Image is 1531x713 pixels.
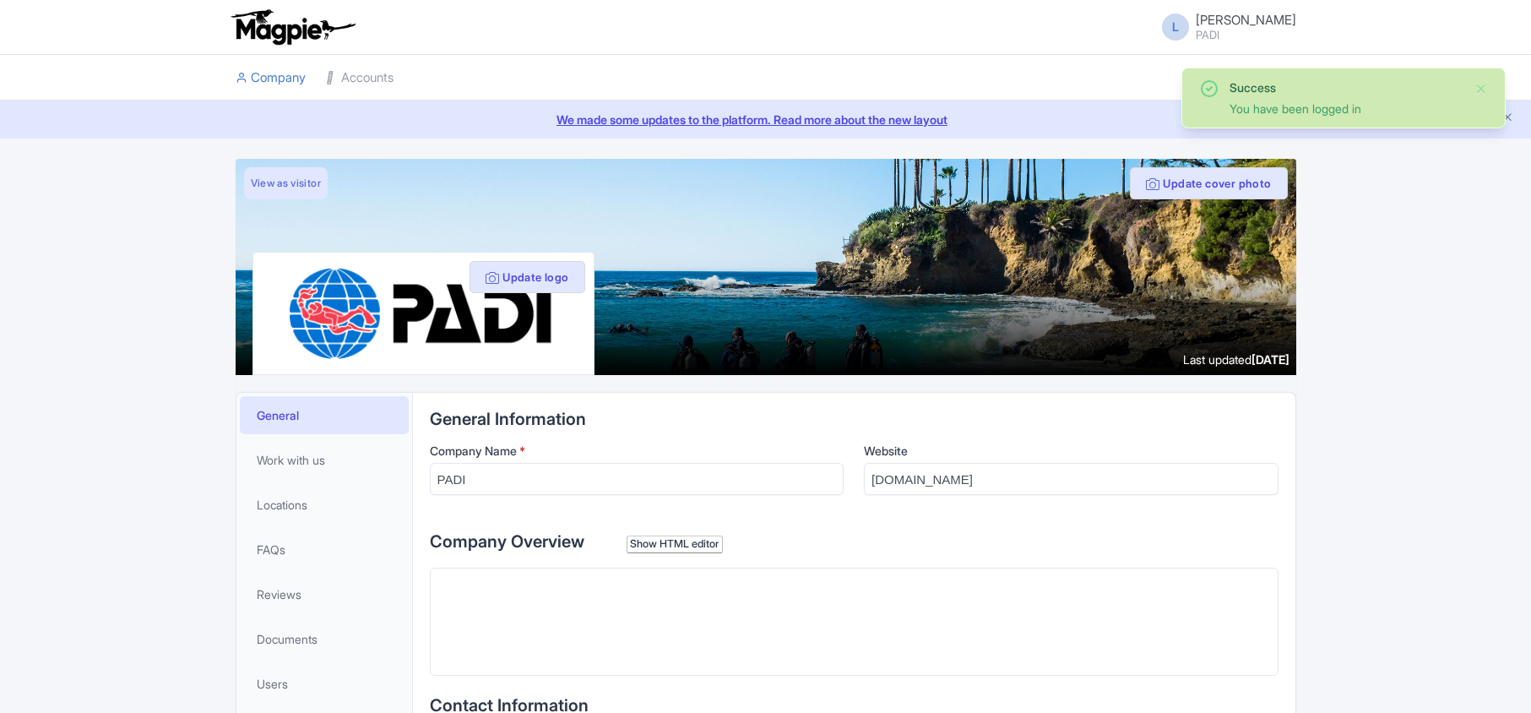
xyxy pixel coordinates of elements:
span: Work with us [257,451,325,469]
a: Accounts [326,55,394,101]
span: General [257,406,299,424]
img: ghlacltlqpxhbglvw27b.png [287,266,559,361]
div: Show HTML editor [627,536,724,553]
div: You have been logged in [1230,100,1461,117]
span: Users [257,675,288,693]
span: Website [864,444,908,458]
a: Work with us [240,441,409,479]
span: FAQs [257,541,285,558]
span: [PERSON_NAME] [1196,12,1296,28]
div: Last updated [1183,351,1289,368]
span: Company Overview [430,531,584,552]
span: L [1162,14,1189,41]
a: Documents [240,620,409,658]
a: FAQs [240,531,409,569]
a: General [240,396,409,434]
span: Reviews [257,585,301,603]
a: Locations [240,486,409,524]
span: Company Name [430,444,517,458]
a: View as visitor [244,167,328,199]
h2: General Information [430,410,1279,428]
div: Success [1230,79,1461,96]
button: Close [1474,79,1488,99]
a: We made some updates to the platform. Read more about the new layout [10,111,1521,128]
button: Update logo [470,261,585,293]
a: Company [236,55,306,101]
small: PADI [1196,30,1296,41]
span: Locations [257,496,307,514]
span: [DATE] [1251,352,1289,367]
a: Reviews [240,575,409,613]
span: Documents [257,630,318,648]
button: Close announcement [1501,109,1514,128]
button: Update cover photo [1130,167,1287,199]
a: L [PERSON_NAME] PADI [1152,14,1296,41]
img: logo-ab69f6fb50320c5b225c76a69d11143b.png [227,8,358,46]
a: Users [240,665,409,703]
